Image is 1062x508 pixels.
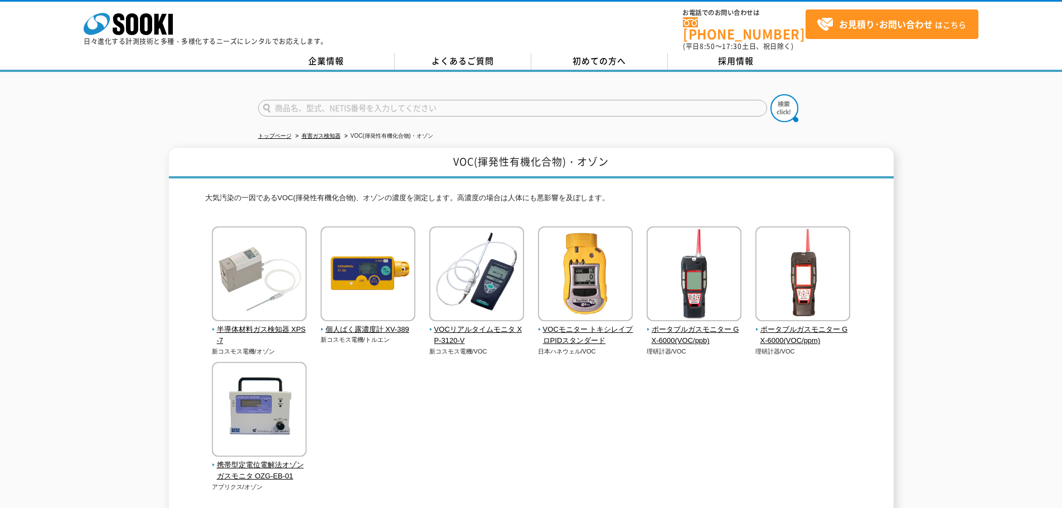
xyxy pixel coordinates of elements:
span: (平日 ～ 土日、祝日除く) [683,41,793,51]
span: 初めての方へ [573,55,626,67]
a: お見積り･お問い合わせはこちら [806,9,978,39]
input: 商品名、型式、NETIS番号を入力してください [258,100,767,117]
p: 理研計器/VOC [755,347,851,356]
img: 半導体材料ガス検知器 XPS-7 [212,226,307,324]
span: はこちら [817,16,966,33]
p: アプリクス/オゾン [212,482,307,492]
a: よくあるご質問 [395,53,531,70]
li: VOC(揮発性有機化合物)・オゾン [342,130,433,142]
h1: VOC(揮発性有機化合物)・オゾン [169,148,894,178]
img: 携帯型定電位電解法オゾンガスモニタ OZG-EB-01 [212,362,307,459]
img: ポータブルガスモニター GX-6000(VOC/ppb) [647,226,741,324]
a: 個人ばく露濃度計 XV-389 [321,313,416,336]
img: btn_search.png [770,94,798,122]
a: 有害ガス検知器 [302,133,341,139]
span: ポータブルガスモニター GX-6000(VOC/ppm) [755,324,851,347]
p: 新コスモス電機/オゾン [212,347,307,356]
p: 日本ハネウェル/VOC [538,347,633,356]
a: ポータブルガスモニター GX-6000(VOC/ppb) [647,313,742,347]
p: 日々進化する計測技術と多種・多様化するニーズにレンタルでお応えします。 [84,38,328,45]
span: 携帯型定電位電解法オゾンガスモニタ OZG-EB-01 [212,459,307,483]
span: ポータブルガスモニター GX-6000(VOC/ppb) [647,324,742,347]
a: トップページ [258,133,292,139]
a: VOCリアルタイムモニタ XP-3120-V [429,313,525,347]
span: 8:50 [700,41,715,51]
a: 初めての方へ [531,53,668,70]
img: ポータブルガスモニター GX-6000(VOC/ppm) [755,226,850,324]
img: VOCモニター トキシレイプロPIDスタンダード [538,226,633,324]
a: 携帯型定電位電解法オゾンガスモニタ OZG-EB-01 [212,449,307,482]
span: VOCリアルタイムモニタ XP-3120-V [429,324,525,347]
img: VOCリアルタイムモニタ XP-3120-V [429,226,524,324]
a: [PHONE_NUMBER] [683,17,806,40]
p: 大気汚染の一因であるVOC(揮発性有機化合物)、オゾンの濃度を測定します。高濃度の場合は人体にも悪影響を及ぼします。 [205,192,857,210]
p: 新コスモス電機/VOC [429,347,525,356]
a: 採用情報 [668,53,804,70]
p: 理研計器/VOC [647,347,742,356]
span: 個人ばく露濃度計 XV-389 [321,324,416,336]
a: 企業情報 [258,53,395,70]
a: ポータブルガスモニター GX-6000(VOC/ppm) [755,313,851,347]
a: 半導体材料ガス検知器 XPS-7 [212,313,307,347]
img: 個人ばく露濃度計 XV-389 [321,226,415,324]
span: 17:30 [722,41,742,51]
strong: お見積り･お問い合わせ [839,17,933,31]
span: お電話でのお問い合わせは [683,9,806,16]
span: VOCモニター トキシレイプロPIDスタンダード [538,324,633,347]
span: 半導体材料ガス検知器 XPS-7 [212,324,307,347]
p: 新コスモス電機/トルエン [321,335,416,345]
a: VOCモニター トキシレイプロPIDスタンダード [538,313,633,347]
